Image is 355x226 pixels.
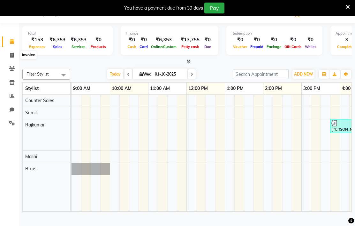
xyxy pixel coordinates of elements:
[26,71,49,77] span: Filter Stylist
[68,36,89,44] div: ₹6,353
[302,84,322,93] a: 3:00 PM
[138,44,149,49] span: Card
[149,36,178,44] div: ₹6,353
[138,72,153,77] span: Wed
[25,122,45,128] span: Rajkumar
[25,154,37,159] span: Malini
[51,44,64,49] span: Sales
[303,44,317,49] span: Wallet
[283,44,303,49] span: Gift Cards
[25,110,37,116] span: Sumit
[138,36,149,44] div: ₹0
[265,36,283,44] div: ₹0
[70,44,87,49] span: Services
[283,36,303,44] div: ₹0
[231,31,317,36] div: Redemption
[89,36,108,44] div: ₹0
[25,85,39,91] span: Stylist
[178,36,202,44] div: ₹13,755
[148,84,171,93] a: 11:00 AM
[27,31,108,36] div: Total
[202,36,213,44] div: ₹0
[25,98,54,103] span: Counter Sales
[187,84,209,93] a: 12:00 PM
[27,36,47,44] div: ₹153
[27,44,47,49] span: Expenses
[20,51,36,59] div: Invoice
[126,36,138,44] div: ₹0
[126,31,213,36] div: Finance
[231,36,249,44] div: ₹0
[107,69,123,79] span: Today
[203,44,213,49] span: Due
[249,36,265,44] div: ₹0
[233,69,289,79] input: Search Appointment
[292,70,314,79] button: ADD NEW
[294,72,313,77] span: ADD NEW
[126,44,138,49] span: Cash
[72,84,92,93] a: 9:00 AM
[225,84,245,93] a: 1:00 PM
[263,84,283,93] a: 2:00 PM
[265,44,283,49] span: Package
[149,44,178,49] span: Online/Custom
[47,36,68,44] div: ₹6,353
[25,166,36,172] span: Bikas
[153,69,185,79] input: 2025-10-01
[110,84,133,93] a: 10:00 AM
[180,44,201,49] span: Petty cash
[231,44,249,49] span: Voucher
[204,3,224,13] button: Pay
[249,44,265,49] span: Prepaid
[89,44,108,49] span: Products
[124,5,203,12] div: You have a payment due from 39 days
[303,36,317,44] div: ₹0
